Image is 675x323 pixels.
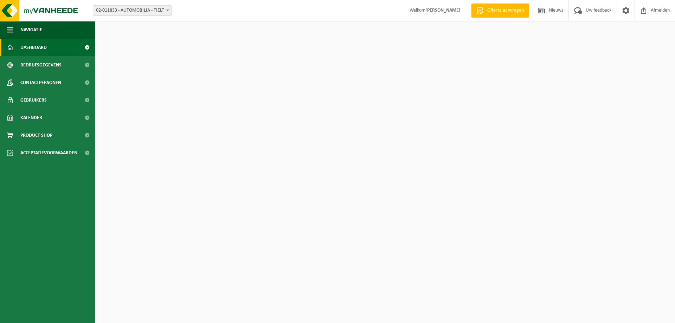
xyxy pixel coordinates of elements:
span: Kalender [20,109,42,127]
span: 02-011833 - AUTOMOBILIA - TIELT [93,6,171,15]
span: Offerte aanvragen [486,7,526,14]
span: Gebruikers [20,91,47,109]
a: Offerte aanvragen [471,4,529,18]
span: Acceptatievoorwaarden [20,144,77,162]
span: Contactpersonen [20,74,61,91]
span: Product Shop [20,127,52,144]
span: Navigatie [20,21,42,39]
span: Dashboard [20,39,47,56]
span: Bedrijfsgegevens [20,56,62,74]
span: 02-011833 - AUTOMOBILIA - TIELT [93,5,172,16]
strong: [PERSON_NAME] [425,8,461,13]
